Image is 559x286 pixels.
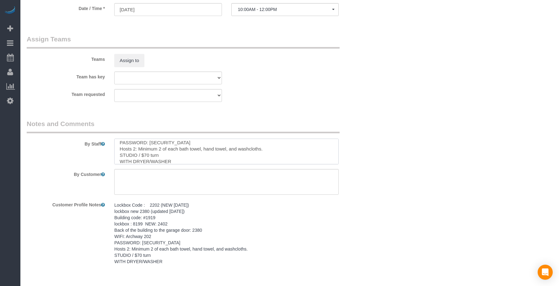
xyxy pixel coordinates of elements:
img: Automaid Logo [4,6,16,15]
input: MM/DD/YYYY [114,3,222,16]
label: Customer Profile Notes [22,199,110,208]
legend: Notes and Comments [27,119,340,133]
pre: Lockbox Code : 2202 (NEW [DATE]) lockbox new 2380 (updated [DATE]) Building code: #1919 lockbox :... [114,202,339,265]
button: 10:00AM - 12:00PM [231,3,339,16]
span: 10:00AM - 12:00PM [238,7,332,12]
label: By Customer [22,169,110,177]
label: Teams [22,54,110,62]
button: Assign to [114,54,144,67]
label: By Staff [22,139,110,147]
label: Team requested [22,89,110,98]
label: Team has key [22,71,110,80]
legend: Assign Teams [27,34,340,49]
label: Date / Time * [22,3,110,12]
div: Open Intercom Messenger [538,265,553,280]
